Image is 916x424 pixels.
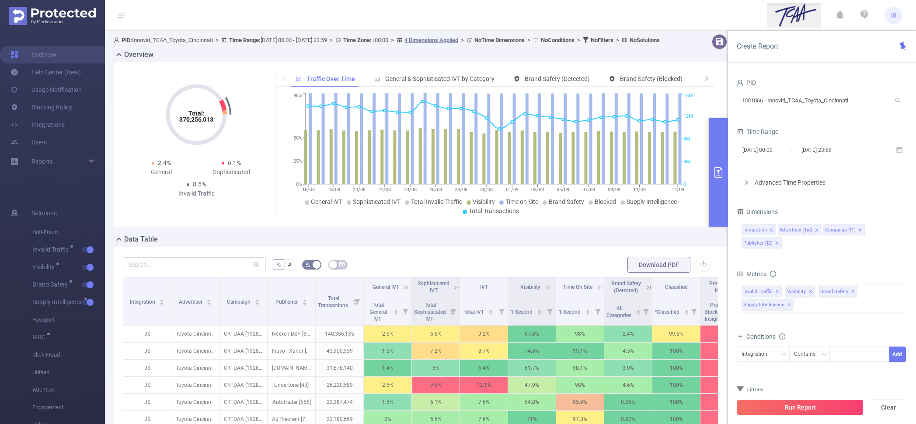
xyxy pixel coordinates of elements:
span: Create Report [737,42,778,50]
p: JS [123,394,171,410]
span: 1 Second [511,309,534,315]
p: Toyota Cincinnati [4291] [171,360,219,376]
i: icon: caret-down [537,311,542,314]
div: Contains [794,347,822,361]
span: Traffic Over Time [306,75,355,82]
tspan: 20/08 [353,187,366,193]
p: 2.6% [364,326,411,342]
b: Time Range: [229,37,261,43]
span: General IVT [311,198,342,205]
span: MRC [32,334,49,340]
tspan: 28/08 [455,187,467,193]
p: 100% [652,360,700,376]
p: Toyota Cincinnati [4291] [171,326,219,342]
h2: Data Table [124,234,158,245]
span: Visibility [32,264,58,270]
p: Toyota Cincinnati [4291] [171,377,219,393]
tspan: 11/09 [633,187,646,193]
span: Filters [737,386,763,393]
span: ✕ [776,287,779,297]
tspan: 8M [683,136,690,142]
span: Invalid Traffic [742,286,782,298]
p: Toyota Cincinnati [4291] [171,343,219,359]
span: Anti-Fraud [32,224,105,241]
i: icon: down [781,352,787,358]
p: 47.9% [508,377,556,393]
div: Sort [537,308,542,313]
div: Sort [393,308,398,313]
input: Start date [742,144,812,156]
a: Blocking Policy [10,98,72,116]
div: Advertiser (tid) [780,224,812,236]
i: icon: caret-up [488,308,493,311]
span: Sophisticated IVT [418,280,449,294]
p: 2.4% [604,326,652,342]
i: icon: caret-up [684,308,689,311]
p: 98% [556,326,604,342]
i: icon: close [775,241,779,246]
i: icon: down [822,352,827,358]
tspan: Total: [188,110,205,117]
span: Integration [130,299,157,305]
div: Sort [254,298,260,303]
span: > [575,37,583,43]
tspan: 30/08 [481,187,493,193]
i: icon: caret-down [255,301,260,304]
span: > [525,37,533,43]
span: Brand Safety [32,281,71,287]
li: Advertiser (tid) [778,224,822,235]
b: No Time Dimensions [474,37,525,43]
p: 1.5% [364,394,411,410]
span: Total IVT [463,309,485,315]
span: All Categories [606,305,633,319]
p: 98% [556,377,604,393]
span: Dimensions [737,208,778,215]
span: Total General IVT [369,302,387,322]
i: Filter menu [592,297,604,325]
span: Brand Safety (Detected) [525,75,590,82]
i: Filter menu [543,297,556,325]
span: # [288,261,292,268]
span: Time On Site [563,284,592,290]
p: 0% [700,343,748,359]
i: icon: info-circle [770,271,776,277]
i: icon: bar-chart [374,76,380,82]
i: icon: left [282,76,287,81]
i: icon: caret-up [394,308,398,311]
i: icon: caret-up [636,308,641,311]
i: Filter menu [495,297,508,325]
span: Passport [32,311,105,329]
span: General IVT [373,284,399,290]
span: ✕ [809,287,812,297]
p: 100% [652,377,700,393]
p: 9.6% [412,377,460,393]
span: 1 Second [559,309,582,315]
span: PID [737,79,756,86]
span: Time on Site [505,198,538,205]
i: icon: caret-down [636,311,641,314]
p: CRTDAA [192860] [219,343,267,359]
p: JS [123,343,171,359]
i: icon: close [858,228,862,233]
p: 61.7% [508,360,556,376]
span: Brand Safety [818,286,857,298]
p: 9.2% [460,326,508,342]
p: CRTDAA [192860] [219,377,267,393]
button: Clear [870,399,907,415]
p: 7.2% [412,343,460,359]
b: No Filters [591,37,613,43]
p: 1.4% [364,360,411,376]
tspan: 22/08 [379,187,391,193]
i: Filter menu [688,297,700,325]
i: icon: line-chart [296,76,302,82]
tspan: 14/09 [672,187,684,193]
p: CRTDAA [192860] [219,360,267,376]
img: Protected Media [9,7,96,25]
u: 4 Dimensions Applied [404,37,458,43]
tspan: 05/09 [557,187,570,193]
span: IVT [480,284,488,290]
i: icon: caret-down [302,301,307,304]
i: icon: caret-down [684,311,689,314]
span: Click Fraud [32,346,105,364]
span: 2.4% [158,159,171,166]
